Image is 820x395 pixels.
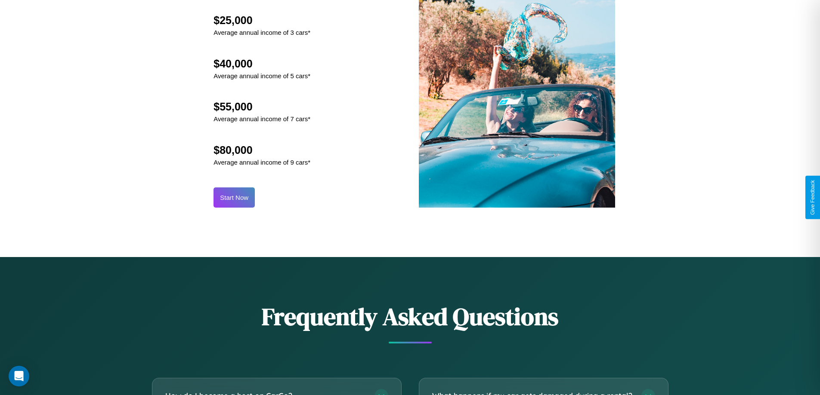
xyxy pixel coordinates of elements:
[214,58,310,70] h2: $40,000
[214,187,255,208] button: Start Now
[214,70,310,82] p: Average annual income of 5 cars*
[214,27,310,38] p: Average annual income of 3 cars*
[214,14,310,27] h2: $25,000
[214,113,310,125] p: Average annual income of 7 cars*
[214,144,310,156] h2: $80,000
[152,300,668,333] h2: Frequently Asked Questions
[810,180,816,215] div: Give Feedback
[214,156,310,168] p: Average annual income of 9 cars*
[214,101,310,113] h2: $55,000
[9,366,29,386] div: Open Intercom Messenger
